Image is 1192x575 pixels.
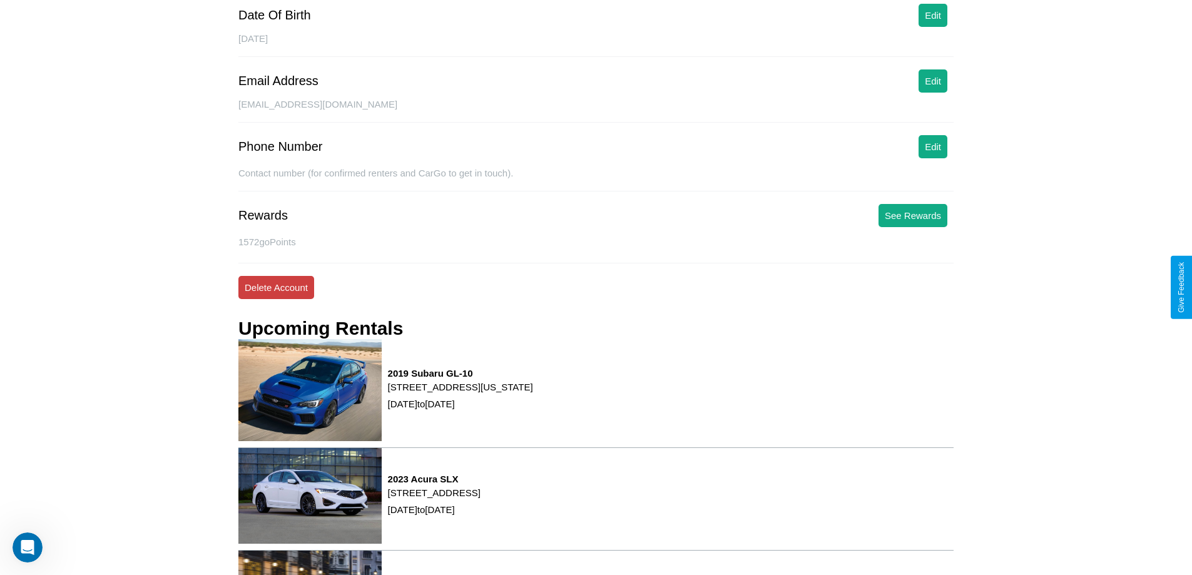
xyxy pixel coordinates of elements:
[238,33,954,57] div: [DATE]
[919,135,947,158] button: Edit
[388,395,533,412] p: [DATE] to [DATE]
[388,484,481,501] p: [STREET_ADDRESS]
[238,140,323,154] div: Phone Number
[388,368,533,379] h3: 2019 Subaru GL-10
[238,168,954,191] div: Contact number (for confirmed renters and CarGo to get in touch).
[919,69,947,93] button: Edit
[238,74,318,88] div: Email Address
[238,99,954,123] div: [EMAIL_ADDRESS][DOMAIN_NAME]
[388,474,481,484] h3: 2023 Acura SLX
[238,318,403,339] h3: Upcoming Rentals
[238,339,382,441] img: rental
[1177,262,1186,313] div: Give Feedback
[879,204,947,227] button: See Rewards
[388,501,481,518] p: [DATE] to [DATE]
[238,276,314,299] button: Delete Account
[919,4,947,27] button: Edit
[238,448,382,544] img: rental
[238,233,954,250] p: 1572 goPoints
[13,532,43,562] iframe: Intercom live chat
[238,208,288,223] div: Rewards
[238,8,311,23] div: Date Of Birth
[388,379,533,395] p: [STREET_ADDRESS][US_STATE]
